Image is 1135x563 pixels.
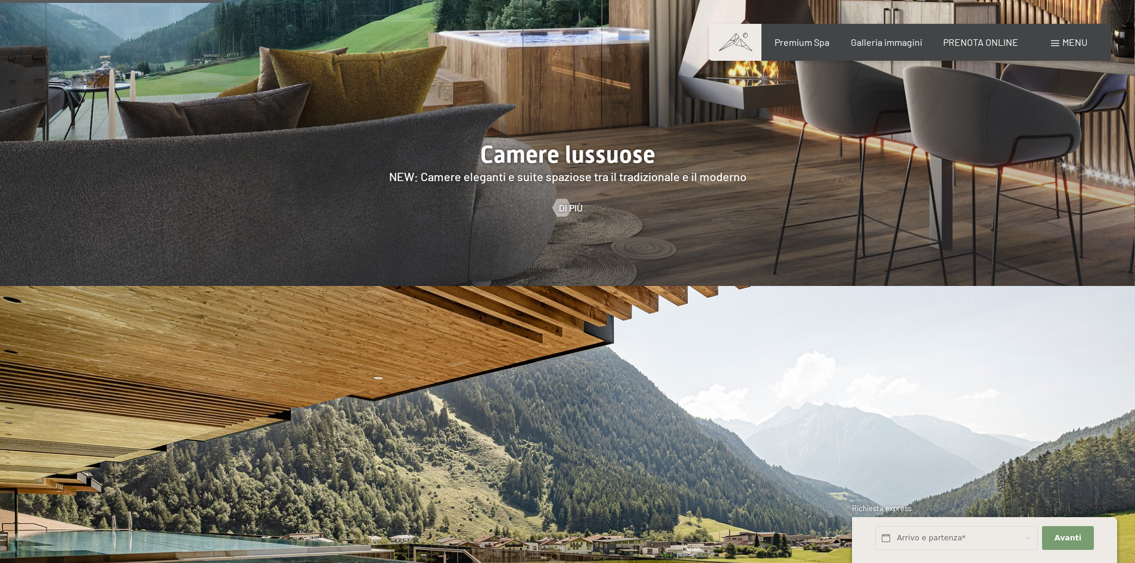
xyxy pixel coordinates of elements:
a: PRENOTA ONLINE [943,36,1018,48]
a: Galleria immagini [851,36,922,48]
a: Premium Spa [775,36,829,48]
button: Avanti [1042,526,1093,550]
span: Di più [559,201,583,214]
span: Menu [1062,36,1087,48]
a: Di più [553,201,583,214]
span: Richiesta express [852,503,912,513]
span: Avanti [1055,533,1081,543]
